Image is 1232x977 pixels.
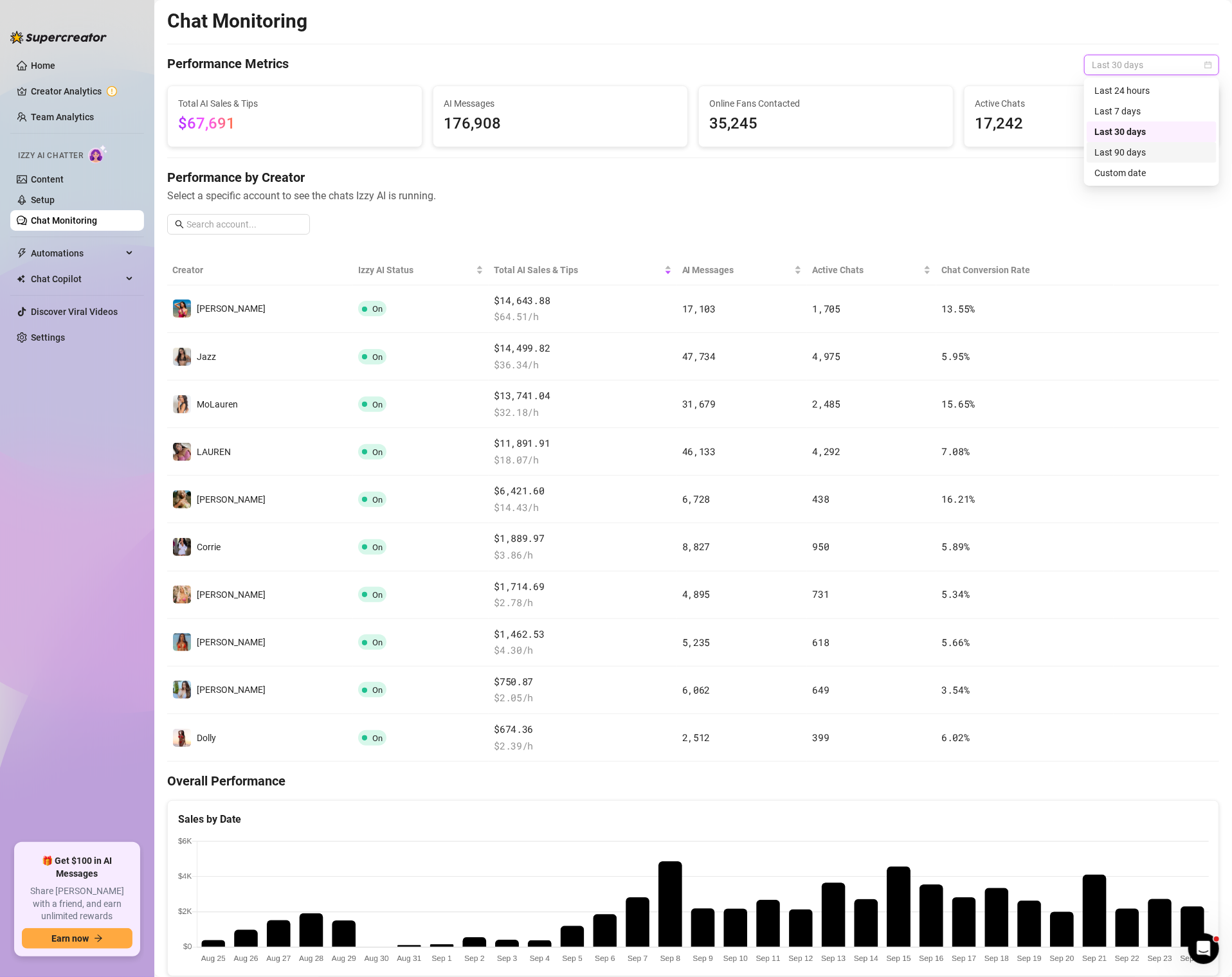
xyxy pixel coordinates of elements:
span: search [175,220,184,229]
span: Automations [31,243,122,264]
span: On [372,733,383,743]
span: Active Chats [812,263,921,277]
img: Corrie [173,538,191,556]
span: $1,462.53 [494,627,671,642]
button: Earn nowarrow-right [22,928,132,949]
span: MoLauren [197,399,238,409]
span: 5,235 [682,636,711,649]
span: 6,062 [682,683,711,696]
span: $ 3.86 /h [494,548,671,563]
span: Active Chats [975,96,1208,111]
span: On [372,400,383,409]
span: 13.55 % [941,302,975,315]
div: Sales by Date [178,811,1208,827]
span: 438 [812,492,829,505]
div: Last 7 days [1094,104,1209,118]
div: Last 7 days [1087,101,1217,121]
input: Search account... [186,217,302,231]
span: thunderbolt [17,248,27,258]
div: Last 30 days [1094,125,1209,139]
a: Discover Viral Videos [31,307,118,317]
h4: Performance Metrics [167,55,289,75]
span: 3.54 % [941,683,970,696]
img: ️‍LAUREN [173,443,191,461]
th: Izzy AI Status [353,255,489,285]
h2: Chat Monitoring [167,9,307,33]
img: Rebecca [173,633,191,651]
span: [PERSON_NAME] [197,303,266,314]
span: 7.08 % [941,445,970,458]
span: Total AI Sales & Tips [494,263,661,277]
span: [PERSON_NAME] [197,494,266,505]
span: Earn now [51,933,89,944]
span: AI Messages [682,263,792,277]
span: arrow-right [94,934,103,943]
div: Custom date [1094,166,1209,180]
span: On [372,685,383,695]
div: Last 90 days [1087,142,1217,163]
span: 5.34 % [941,587,970,600]
span: $13,741.04 [494,388,671,404]
span: $11,891.91 [494,436,671,451]
img: MoLauren [173,395,191,413]
span: [PERSON_NAME] [197,637,266,647]
div: Custom date [1087,163,1217,183]
span: 2,485 [812,397,840,410]
span: 35,245 [709,112,943,136]
span: Corrie [197,542,221,552]
span: 176,908 [444,112,677,136]
th: Chat Conversion Rate [936,255,1114,285]
span: $ 64.51 /h [494,309,671,325]
span: Select a specific account to see the chats Izzy AI is running. [167,188,1219,204]
span: On [372,638,383,647]
span: $1,889.97 [494,531,671,546]
th: Active Chats [807,255,936,285]
h4: Performance by Creator [167,168,1219,186]
span: Online Fans Contacted [709,96,943,111]
span: 17,242 [975,112,1208,136]
span: Total AI Sales & Tips [178,96,412,111]
th: Total AI Sales & Tips [489,255,676,285]
span: $ 18.07 /h [494,453,671,468]
span: 5.89 % [941,540,970,553]
span: $ 14.43 /h [494,500,671,515]
span: 1,705 [812,302,840,315]
span: 31,679 [682,397,716,410]
span: 6,728 [682,492,711,505]
span: calendar [1204,61,1212,69]
span: 8,827 [682,540,711,553]
span: $ 36.34 /h [494,357,671,373]
img: Jazz [173,348,191,366]
span: 5.66 % [941,636,970,649]
span: $750.87 [494,674,671,690]
span: Chat Copilot [31,269,122,289]
span: $ 2.05 /h [494,690,671,706]
img: Ana [173,300,191,318]
img: AI Chatter [88,145,108,163]
a: Settings [31,332,65,343]
span: 🎁 Get $100 in AI Messages [22,855,132,880]
img: ANGI [173,490,191,508]
span: 4,895 [682,587,711,600]
span: $6,421.60 [494,483,671,499]
span: 4,292 [812,445,840,458]
a: Home [31,60,55,71]
span: Dolly [197,733,216,743]
img: Dolly [173,729,191,747]
th: AI Messages [677,255,808,285]
a: Team Analytics [31,112,94,122]
span: On [372,495,383,505]
div: Last 90 days [1094,145,1209,159]
img: Anthia [173,586,191,604]
span: Izzy AI Chatter [18,150,83,162]
a: Chat Monitoring [31,215,97,226]
span: $1,714.69 [494,579,671,595]
div: Last 24 hours [1094,84,1209,98]
span: 47,734 [682,350,716,363]
h4: Overall Performance [167,772,1219,790]
div: Last 30 days [1087,121,1217,142]
iframe: Intercom live chat [1188,933,1219,964]
span: $ 2.39 /h [494,739,671,754]
span: AI Messages [444,96,677,111]
span: 46,133 [682,445,716,458]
